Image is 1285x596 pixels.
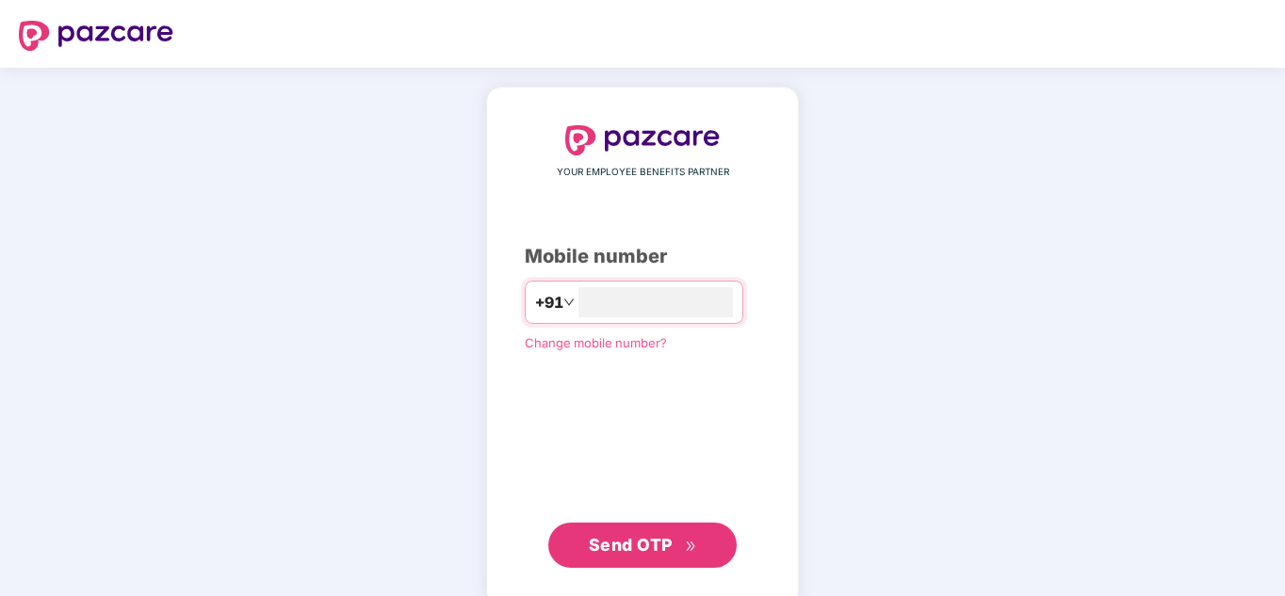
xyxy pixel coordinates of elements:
img: logo [19,21,173,51]
a: Change mobile number? [525,335,667,350]
span: YOUR EMPLOYEE BENEFITS PARTNER [557,165,729,180]
button: Send OTPdouble-right [548,523,737,568]
span: down [563,297,575,308]
span: Send OTP [589,535,673,555]
span: +91 [535,291,563,314]
div: Mobile number [525,242,760,271]
img: logo [565,125,720,155]
span: double-right [685,540,697,553]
